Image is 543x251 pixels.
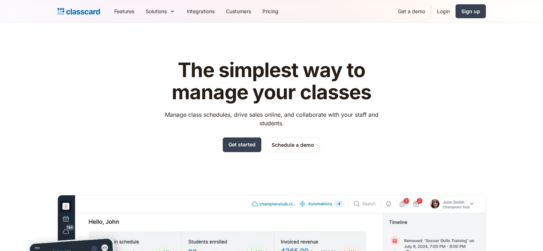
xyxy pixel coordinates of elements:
[158,110,385,127] p: Manage class schedules, drive sales online, and collaborate with your staff and students.
[158,59,385,103] h1: The simplest way to manage your classes
[109,3,140,19] a: Features
[266,137,320,152] a: Schedule a demo
[456,4,486,18] a: Sign up
[257,3,284,19] a: Pricing
[181,3,220,19] a: Integrations
[431,3,456,19] a: Login
[461,7,480,15] div: Sign up
[140,3,181,19] div: Solutions
[220,3,257,19] a: Customers
[57,6,100,16] a: home
[146,7,167,15] div: Solutions
[223,137,261,152] a: Get started
[392,3,431,19] a: Get a demo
